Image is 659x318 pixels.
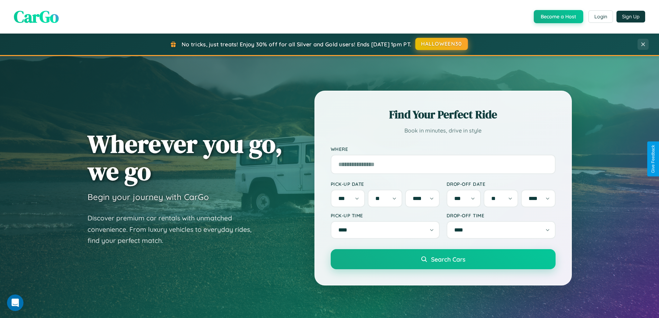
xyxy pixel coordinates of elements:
[431,255,465,263] span: Search Cars
[331,181,440,187] label: Pick-up Date
[415,38,468,50] button: HALLOWEEN30
[331,107,556,122] h2: Find Your Perfect Ride
[616,11,645,22] button: Sign Up
[331,146,556,152] label: Where
[331,126,556,136] p: Book in minutes, drive in style
[534,10,583,23] button: Become a Host
[651,145,656,173] div: Give Feedback
[331,249,556,269] button: Search Cars
[447,181,556,187] label: Drop-off Date
[331,212,440,218] label: Pick-up Time
[447,212,556,218] label: Drop-off Time
[182,41,411,48] span: No tricks, just treats! Enjoy 30% off for all Silver and Gold users! Ends [DATE] 1pm PT.
[88,192,209,202] h3: Begin your journey with CarGo
[14,5,59,28] span: CarGo
[588,10,613,23] button: Login
[88,212,260,246] p: Discover premium car rentals with unmatched convenience. From luxury vehicles to everyday rides, ...
[88,130,283,185] h1: Wherever you go, we go
[7,294,24,311] iframe: Intercom live chat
